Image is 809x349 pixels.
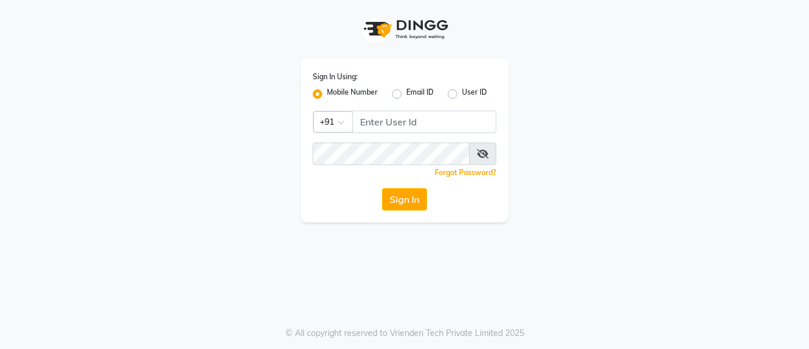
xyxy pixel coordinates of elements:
[406,87,434,101] label: Email ID
[382,188,427,211] button: Sign In
[435,168,496,177] a: Forgot Password?
[357,12,452,47] img: logo1.svg
[313,72,358,82] label: Sign In Using:
[327,87,378,101] label: Mobile Number
[313,143,470,165] input: Username
[462,87,487,101] label: User ID
[352,111,496,133] input: Username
